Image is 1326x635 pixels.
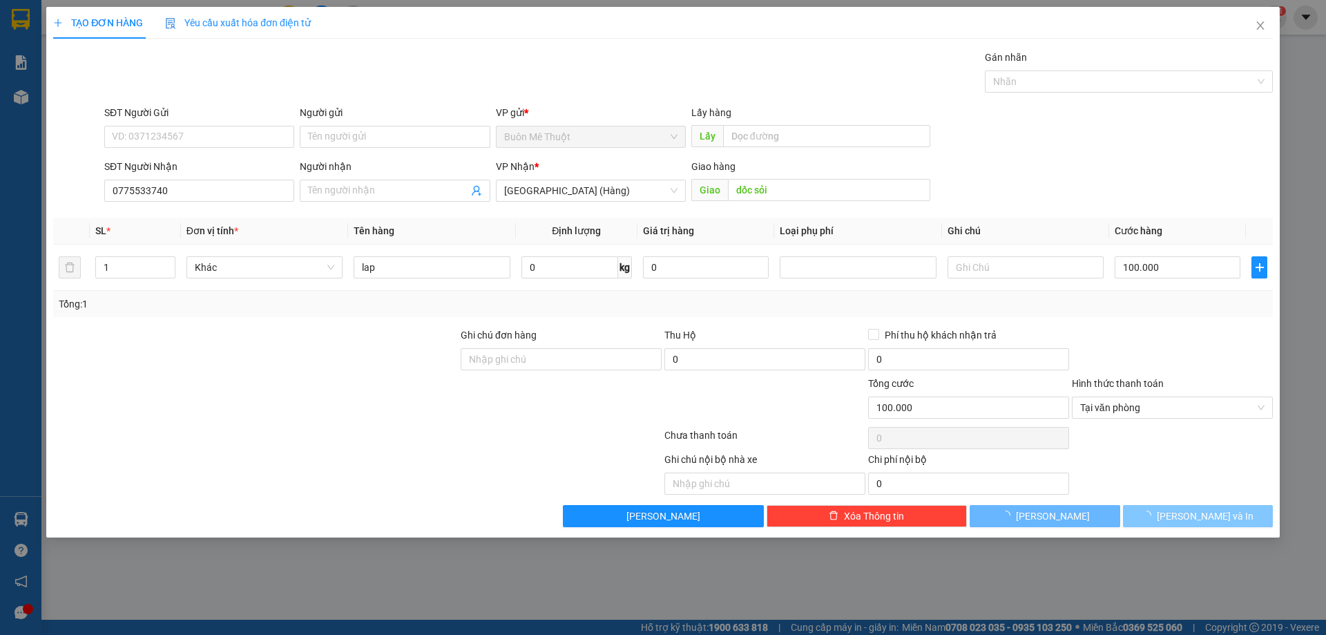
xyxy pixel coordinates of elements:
input: Dọc đường [723,125,930,147]
div: Người gửi [300,105,490,120]
span: Lấy hàng [691,107,731,118]
span: plus [1252,262,1266,273]
input: VD: Bàn, Ghế [354,256,510,278]
button: delete [59,256,81,278]
div: Ghi chú nội bộ nhà xe [664,452,865,473]
th: Loại phụ phí [774,218,941,245]
button: Close [1241,7,1280,46]
span: Xóa Thông tin [844,509,904,524]
input: 0 [643,256,769,278]
label: Gán nhãn [985,52,1027,63]
span: Buôn Mê Thuột [504,126,678,147]
span: VP Nhận [496,161,535,172]
span: loading [1001,511,1016,520]
span: Phí thu hộ khách nhận trả [879,328,1002,343]
span: plus [53,18,63,28]
span: Định lượng [552,225,601,236]
div: Chưa thanh toán [663,428,867,452]
span: Giao [691,179,728,201]
input: Dọc đường [728,179,930,201]
span: Tổng cước [868,378,914,389]
span: Giao hàng [691,161,736,172]
span: Đà Nẵng (Hàng) [504,180,678,201]
span: loading [1142,511,1157,520]
button: [PERSON_NAME] [563,505,764,527]
span: Tên hàng [354,225,394,236]
span: [PERSON_NAME] [626,509,700,524]
input: Ghi Chú [948,256,1104,278]
span: Cước hàng [1115,225,1162,236]
img: icon [165,18,176,29]
span: SL [95,225,106,236]
span: [PERSON_NAME] và In [1157,509,1253,524]
span: kg [618,256,632,278]
div: SĐT Người Nhận [104,159,294,174]
span: Khác [195,257,334,278]
span: user-add [471,185,482,196]
input: Ghi chú đơn hàng [461,348,662,370]
label: Hình thức thanh toán [1072,378,1164,389]
span: Đơn vị tính [186,225,238,236]
input: Nhập ghi chú [664,473,865,495]
div: VP gửi [496,105,686,120]
button: plus [1251,256,1267,278]
div: Người nhận [300,159,490,174]
label: Ghi chú đơn hàng [461,330,537,341]
button: deleteXóa Thông tin [767,505,968,527]
span: delete [829,511,838,522]
th: Ghi chú [942,218,1109,245]
button: [PERSON_NAME] và In [1123,505,1273,527]
span: [PERSON_NAME] [1016,509,1090,524]
div: SĐT Người Gửi [104,105,294,120]
span: Lấy [691,125,723,147]
div: Chi phí nội bộ [868,452,1069,473]
span: Yêu cầu xuất hóa đơn điện tử [165,17,311,28]
button: [PERSON_NAME] [970,505,1120,527]
span: TẠO ĐƠN HÀNG [53,17,143,28]
span: close [1255,20,1266,31]
div: Tổng: 1 [59,296,512,312]
span: Thu Hộ [664,330,696,341]
span: Tại văn phòng [1080,397,1265,418]
span: Giá trị hàng [643,225,694,236]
